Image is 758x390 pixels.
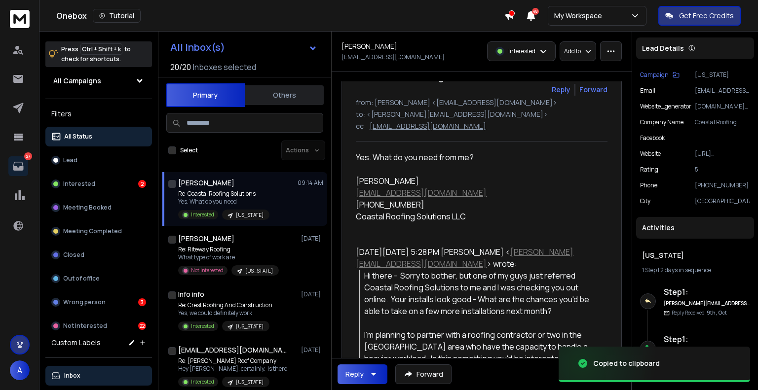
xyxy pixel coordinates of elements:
[63,298,106,306] p: Wrong person
[64,372,80,380] p: Inbox
[640,166,658,174] p: rating
[178,178,234,188] h1: [PERSON_NAME]
[532,8,539,15] span: 48
[45,107,152,121] h3: Filters
[166,83,245,107] button: Primary
[178,253,279,261] p: What type of work are
[45,174,152,194] button: Interested2
[64,133,92,141] p: All Status
[640,134,665,142] p: facebook
[664,300,750,307] h6: [PERSON_NAME][EMAIL_ADDRESS][DOMAIN_NAME]
[356,98,607,107] p: from: [PERSON_NAME] <[EMAIL_ADDRESS][DOMAIN_NAME]>
[178,246,279,253] p: Re: Riteway Roofing
[178,234,234,244] h1: [PERSON_NAME]
[53,76,101,86] h1: All Campaigns
[63,322,107,330] p: Not Interested
[695,118,750,126] p: Coastal Roofing Solutions
[236,323,264,330] p: [US_STATE]
[178,345,287,355] h1: [EMAIL_ADDRESS][DOMAIN_NAME]
[162,37,325,57] button: All Inbox(s)
[80,43,122,55] span: Ctrl + Shift + k
[24,152,32,160] p: 27
[245,84,324,106] button: Others
[63,204,112,212] p: Meeting Booked
[341,53,445,61] p: [EMAIL_ADDRESS][DOMAIN_NAME]
[554,11,606,21] p: My Workspace
[191,378,214,386] p: Interested
[178,365,287,373] p: Hey [PERSON_NAME], certainly. Is there
[191,211,214,218] p: Interested
[45,150,152,170] button: Lead
[45,269,152,288] button: Out of office
[191,322,214,330] p: Interested
[338,364,387,384] button: Reply
[178,301,272,309] p: Re: Crest Roofing And Construction
[170,61,191,73] span: 20 / 20
[642,43,684,53] p: Lead Details
[345,369,364,379] div: Reply
[51,338,101,348] h3: Custom Labels
[660,266,711,274] span: 2 days in sequence
[178,289,204,299] h1: Info info
[364,329,600,376] div: I'm planning to partner with a roofing contractor or two in the [GEOGRAPHIC_DATA] area who have t...
[564,47,581,55] p: Add to
[236,379,264,386] p: [US_STATE]
[364,270,600,317] div: Hi there - Sorry to bother, but one of my guys just referred Coastal Roofing Solutions to me and ...
[170,42,225,52] h1: All Inbox(s)
[45,71,152,91] button: All Campaigns
[193,61,256,73] h3: Inboxes selected
[56,9,504,23] div: Onebox
[672,309,727,317] p: Reply Received
[341,41,397,51] h1: [PERSON_NAME]
[301,290,323,298] p: [DATE]
[640,181,657,189] p: Phone
[695,166,750,174] p: 5
[695,103,750,110] p: [DOMAIN_NAME] Website Builder
[679,11,734,21] p: Get Free Credits
[178,190,269,198] p: Re: Coastal Roofing Solutions
[695,71,750,79] p: [US_STATE]
[245,267,273,275] p: [US_STATE]
[45,127,152,146] button: All Status
[45,316,152,336] button: Not Interested22
[93,9,141,23] button: Tutorial
[640,150,661,158] p: website
[61,44,131,64] p: Press to check for shortcuts.
[356,175,600,222] div: [PERSON_NAME] [PHONE_NUMBER] Coastal Roofing Solutions LLC
[640,197,650,205] p: city
[356,246,600,270] div: [DATE][DATE] 5:28 PM [PERSON_NAME] < > wrote:
[695,87,750,95] p: [EMAIL_ADDRESS][DOMAIN_NAME]
[45,198,152,217] button: Meeting Booked
[45,292,152,312] button: Wrong person3
[138,180,146,188] div: 2
[45,366,152,386] button: Inbox
[63,275,100,283] p: Out of office
[642,250,748,260] h1: [US_STATE]
[642,266,748,274] div: |
[191,267,224,274] p: Not Interested
[370,121,486,131] p: [EMAIL_ADDRESS][DOMAIN_NAME]
[658,6,741,26] button: Get Free Credits
[178,198,269,206] p: Yes. What do you need
[236,212,264,219] p: [US_STATE]
[508,47,535,55] p: Interested
[301,346,323,354] p: [DATE]
[695,150,750,158] p: [URL][DOMAIN_NAME]
[63,251,84,259] p: Closed
[63,180,95,188] p: Interested
[8,156,28,176] a: 27
[63,156,77,164] p: Lead
[356,151,600,222] div: Yes. What do you need from me?
[664,333,750,345] h6: Step 1 :
[301,235,323,243] p: [DATE]
[395,364,452,384] button: Forward
[356,187,487,198] a: [EMAIL_ADDRESS][DOMAIN_NAME]
[178,357,287,365] p: Re: [PERSON_NAME] Roof Company
[10,360,30,380] button: A
[640,87,655,95] p: Email
[178,309,272,317] p: Yes, we could definitely work
[593,358,660,368] div: Copied to clipboard
[45,245,152,265] button: Closed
